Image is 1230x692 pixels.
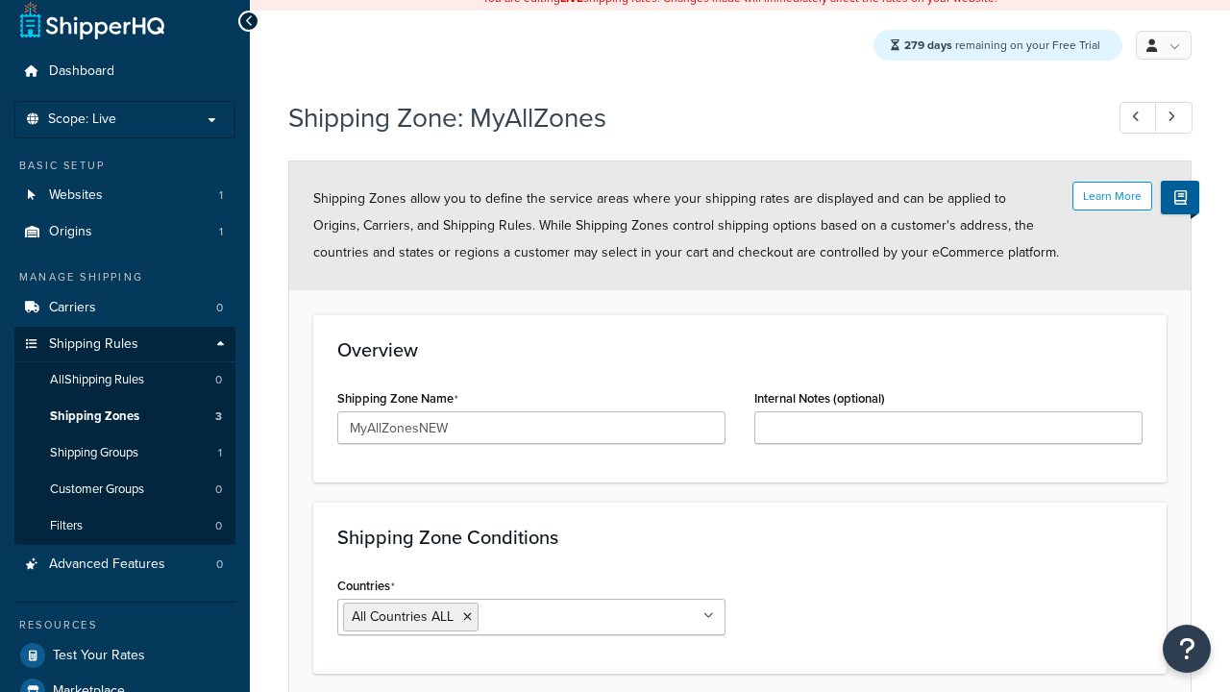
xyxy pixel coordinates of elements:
a: Shipping Zones3 [14,399,235,434]
a: Advanced Features0 [14,547,235,582]
span: 0 [215,518,222,534]
div: Basic Setup [14,158,235,174]
span: All Shipping Rules [50,372,144,388]
a: Shipping Groups1 [14,435,235,471]
li: Filters [14,508,235,544]
a: Test Your Rates [14,638,235,673]
label: Countries [337,579,395,594]
span: Shipping Rules [49,336,138,353]
span: 0 [215,372,222,388]
a: Shipping Rules [14,327,235,362]
a: Next Record [1155,102,1193,134]
button: Show Help Docs [1161,181,1199,214]
li: Customer Groups [14,472,235,507]
a: Websites1 [14,178,235,213]
span: All Countries ALL [352,606,454,627]
span: Shipping Groups [50,445,138,461]
h3: Overview [337,339,1143,360]
span: Websites [49,187,103,204]
a: Origins1 [14,214,235,250]
a: Customer Groups0 [14,472,235,507]
span: 1 [219,224,223,240]
span: Advanced Features [49,556,165,573]
span: 1 [218,445,222,461]
span: Filters [50,518,83,534]
a: Carriers0 [14,290,235,326]
li: Shipping Groups [14,435,235,471]
span: 0 [216,556,223,573]
h3: Shipping Zone Conditions [337,527,1143,548]
span: 3 [215,408,222,425]
a: Previous Record [1119,102,1157,134]
strong: 279 days [904,37,952,54]
li: Origins [14,214,235,250]
span: Scope: Live [48,111,116,128]
li: Carriers [14,290,235,326]
div: Manage Shipping [14,269,235,285]
a: Dashboard [14,54,235,89]
label: Internal Notes (optional) [754,391,885,406]
a: AllShipping Rules0 [14,362,235,398]
span: Carriers [49,300,96,316]
label: Shipping Zone Name [337,391,458,407]
span: Dashboard [49,63,114,80]
button: Open Resource Center [1163,625,1211,673]
span: 0 [215,482,222,498]
a: Filters0 [14,508,235,544]
li: Shipping Zones [14,399,235,434]
li: Websites [14,178,235,213]
button: Learn More [1072,182,1152,210]
span: Test Your Rates [53,648,145,664]
span: Shipping Zones [50,408,139,425]
span: 1 [219,187,223,204]
span: Origins [49,224,92,240]
li: Shipping Rules [14,327,235,546]
span: Shipping Zones allow you to define the service areas where your shipping rates are displayed and ... [313,188,1059,262]
li: Advanced Features [14,547,235,582]
h1: Shipping Zone: MyAllZones [288,99,1084,136]
span: remaining on your Free Trial [904,37,1100,54]
span: Customer Groups [50,482,144,498]
div: Resources [14,617,235,633]
span: 0 [216,300,223,316]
